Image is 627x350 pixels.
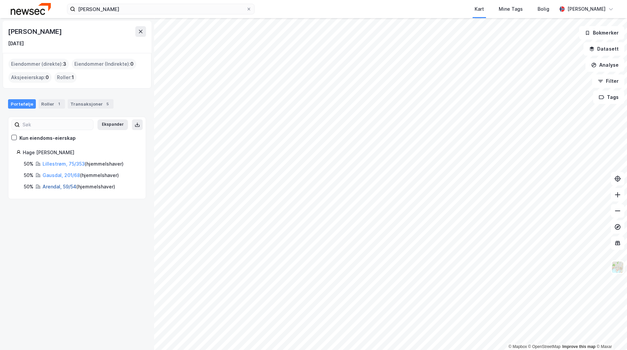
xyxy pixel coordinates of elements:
a: Mapbox [508,344,527,349]
div: Aksjeeierskap : [8,72,52,83]
a: Arendal, 59/54 [43,184,76,189]
div: 5 [104,101,111,107]
div: Kontrollprogram for chat [594,318,627,350]
div: Kun eiendoms-eierskap [19,134,76,142]
div: 50% [24,160,33,168]
span: 1 [72,73,74,81]
div: 1 [56,101,62,107]
div: Eiendommer (Indirekte) : [72,59,136,69]
div: 50% [24,183,33,191]
span: 0 [130,60,134,68]
a: OpenStreetMap [528,344,561,349]
iframe: Chat Widget [594,318,627,350]
button: Tags [593,91,624,104]
div: 50% [24,171,33,179]
div: Hage [PERSON_NAME] [23,149,138,157]
div: Roller : [54,72,77,83]
img: Z [611,261,624,274]
input: Søk [20,120,93,130]
div: [DATE] [8,40,24,48]
input: Søk på adresse, matrikkel, gårdeiere, leietakere eller personer [75,4,246,14]
div: Mine Tags [499,5,523,13]
a: Lillestrøm, 75/353 [43,161,85,167]
a: Gausdal, 201/68 [43,172,80,178]
div: Kart [475,5,484,13]
button: Analyse [585,58,624,72]
div: [PERSON_NAME] [567,5,606,13]
div: Transaksjoner [68,99,114,109]
span: 3 [63,60,66,68]
div: Bolig [538,5,549,13]
div: ( hjemmelshaver ) [43,160,124,168]
button: Ekspander [97,119,128,130]
div: Eiendommer (direkte) : [8,59,69,69]
button: Filter [592,74,624,88]
div: Roller [39,99,65,109]
div: ( hjemmelshaver ) [43,171,119,179]
div: [PERSON_NAME] [8,26,63,37]
span: 0 [46,73,49,81]
img: newsec-logo.f6e21ccffca1b3a03d2d.png [11,3,51,15]
button: Bokmerker [579,26,624,40]
div: ( hjemmelshaver ) [43,183,115,191]
button: Datasett [583,42,624,56]
a: Improve this map [562,344,596,349]
div: Portefølje [8,99,36,109]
